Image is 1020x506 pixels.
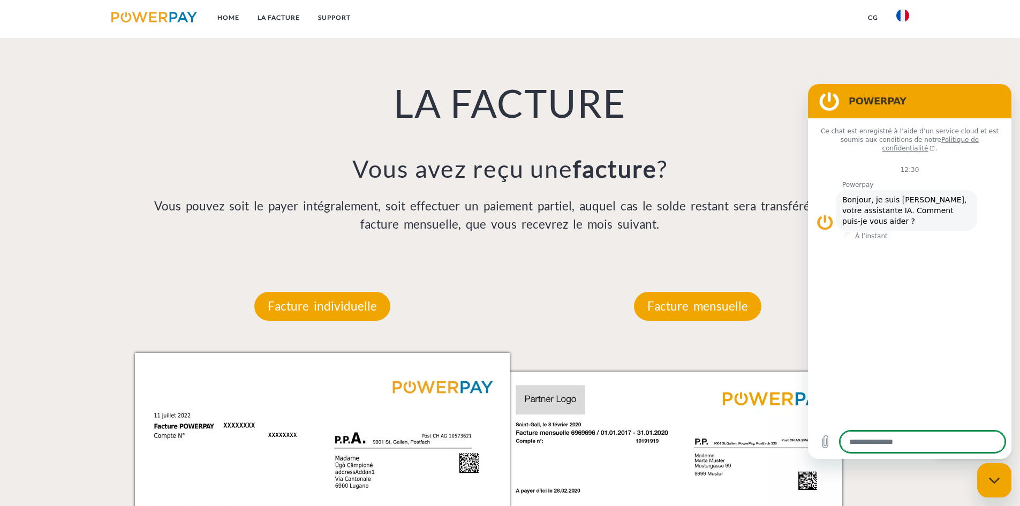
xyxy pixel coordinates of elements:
img: fr [896,9,909,22]
a: CG [859,8,887,27]
iframe: Fenêtre de messagerie [808,84,1011,459]
h3: Vous avez reçu une ? [135,154,886,184]
b: facture [573,154,657,183]
img: logo-powerpay.svg [111,12,198,22]
a: LA FACTURE [248,8,309,27]
h1: LA FACTURE [135,79,886,127]
a: Home [208,8,248,27]
p: Facture mensuelle [634,292,761,321]
p: Facture individuelle [254,292,390,321]
iframe: Bouton de lancement de la fenêtre de messagerie, conversation en cours [977,463,1011,497]
p: Vous pouvez soit le payer intégralement, soit effectuer un paiement partiel, auquel cas le solde ... [135,197,886,233]
a: Support [309,8,360,27]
